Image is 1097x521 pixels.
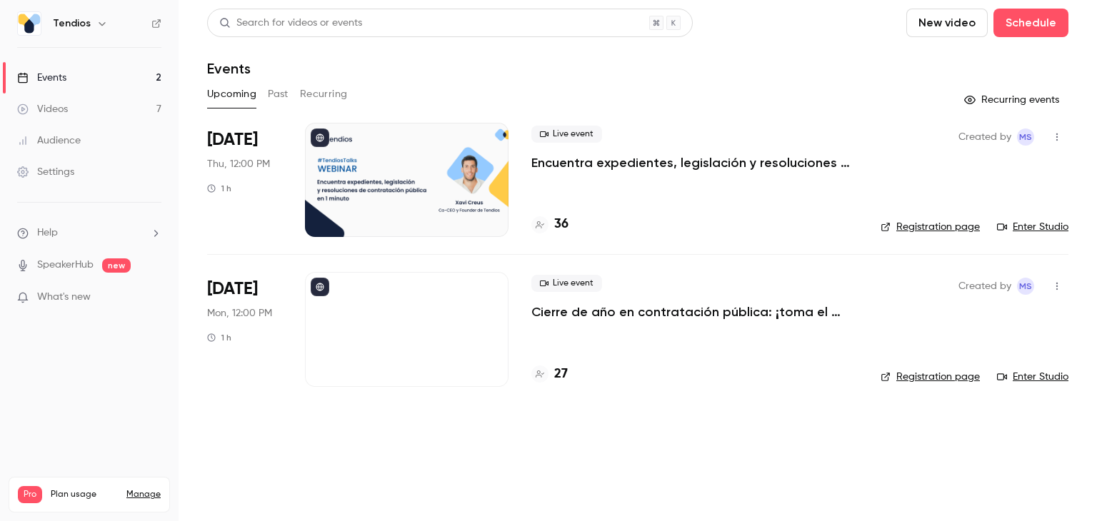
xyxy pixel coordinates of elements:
[531,126,602,143] span: Live event
[207,272,282,386] div: Oct 20 Mon, 12:00 PM (Europe/Madrid)
[17,102,68,116] div: Videos
[17,133,81,148] div: Audience
[37,290,91,305] span: What's new
[144,291,161,304] iframe: Noticeable Trigger
[18,486,42,503] span: Pro
[958,128,1011,146] span: Created by
[997,220,1068,234] a: Enter Studio
[531,275,602,292] span: Live event
[207,83,256,106] button: Upcoming
[17,165,74,179] div: Settings
[53,16,91,31] h6: Tendios
[531,215,568,234] a: 36
[1019,128,1032,146] span: MS
[997,370,1068,384] a: Enter Studio
[207,157,270,171] span: Thu, 12:00 PM
[268,83,289,106] button: Past
[531,154,858,171] a: Encuentra expedientes, legislación y resoluciones de contratación pública en 1 minuto
[554,365,568,384] h4: 27
[207,123,282,237] div: Oct 9 Thu, 12:00 PM (Europe/Madrid)
[881,370,980,384] a: Registration page
[993,9,1068,37] button: Schedule
[37,258,94,273] a: SpeakerHub
[531,365,568,384] a: 27
[207,278,258,300] span: [DATE]
[300,83,348,106] button: Recurring
[102,258,131,273] span: new
[1017,278,1034,295] span: Maria Serra
[219,16,362,31] div: Search for videos or events
[18,12,41,35] img: Tendios
[17,71,66,85] div: Events
[207,332,231,343] div: 1 h
[207,128,258,151] span: [DATE]
[126,489,161,500] a: Manage
[17,226,161,241] li: help-dropdown-opener
[554,215,568,234] h4: 36
[958,278,1011,295] span: Created by
[51,489,118,500] span: Plan usage
[531,303,858,320] a: Cierre de año en contratación pública: ¡toma el control de tu ejecución!
[207,306,272,320] span: Mon, 12:00 PM
[906,9,988,37] button: New video
[1017,128,1034,146] span: Maria Serra
[881,220,980,234] a: Registration page
[1019,278,1032,295] span: MS
[207,183,231,194] div: 1 h
[207,60,251,77] h1: Events
[958,88,1068,111] button: Recurring events
[37,226,58,241] span: Help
